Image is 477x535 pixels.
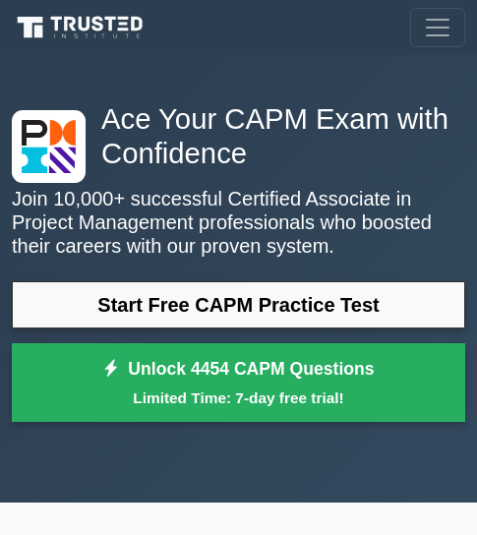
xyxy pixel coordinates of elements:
h1: Ace Your CAPM Exam with Confidence [12,102,465,171]
button: Toggle navigation [410,8,465,47]
a: Start Free CAPM Practice Test [12,281,465,328]
p: Join 10,000+ successful Certified Associate in Project Management professionals who boosted their... [12,187,465,258]
a: Unlock 4454 CAPM QuestionsLimited Time: 7-day free trial! [12,343,465,422]
small: Limited Time: 7-day free trial! [36,386,441,409]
